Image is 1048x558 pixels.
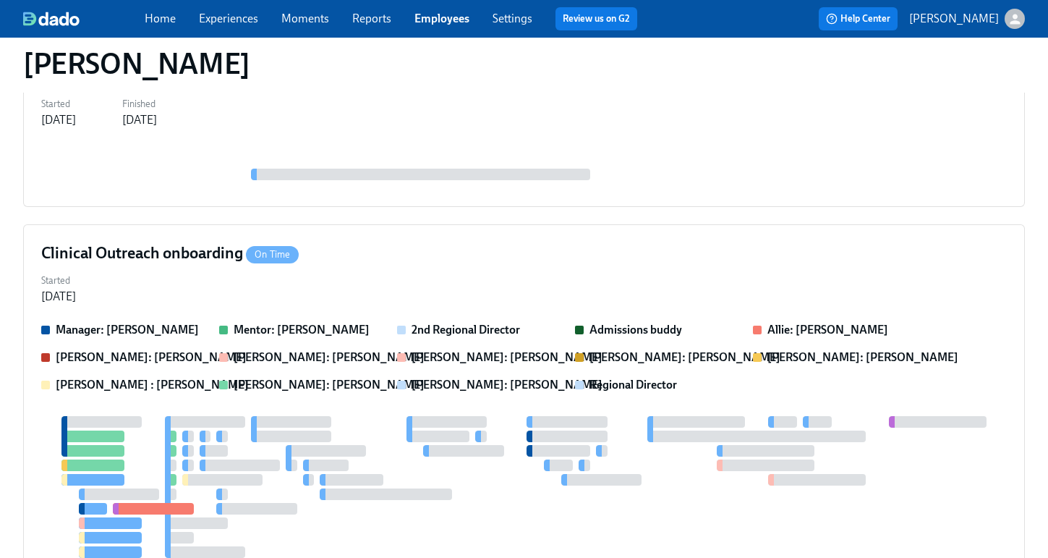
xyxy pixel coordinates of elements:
div: [DATE] [122,112,157,128]
a: dado [23,12,145,26]
label: Finished [122,96,157,112]
label: Started [41,96,76,112]
strong: [PERSON_NAME]: [PERSON_NAME] [589,350,780,364]
button: Review us on G2 [555,7,637,30]
strong: [PERSON_NAME] : [PERSON_NAME] [56,378,249,392]
strong: Regional Director [589,378,677,392]
a: Reports [352,12,391,25]
a: Moments [281,12,329,25]
a: Home [145,12,176,25]
a: Employees [414,12,469,25]
strong: [PERSON_NAME]: [PERSON_NAME] [56,350,247,364]
button: Help Center [819,7,898,30]
img: dado [23,12,80,26]
h1: [PERSON_NAME] [23,46,250,81]
button: [PERSON_NAME] [909,9,1025,29]
strong: Allie: [PERSON_NAME] [767,323,888,337]
strong: Manager: [PERSON_NAME] [56,323,199,337]
a: Experiences [199,12,258,25]
label: Started [41,273,76,289]
a: Review us on G2 [563,12,630,26]
span: Help Center [826,12,890,26]
a: Settings [493,12,532,25]
p: [PERSON_NAME] [909,11,999,27]
strong: [PERSON_NAME]: [PERSON_NAME] [412,350,602,364]
h4: Clinical Outreach onboarding [41,242,299,264]
strong: Mentor: [PERSON_NAME] [234,323,370,337]
strong: [PERSON_NAME]: [PERSON_NAME] [412,378,602,392]
strong: [PERSON_NAME]: [PERSON_NAME] [767,350,958,364]
span: On Time [246,249,299,260]
strong: [PERSON_NAME]: [PERSON_NAME] [234,350,425,364]
strong: Admissions buddy [589,323,682,337]
div: [DATE] [41,112,76,128]
strong: [PERSON_NAME]: [PERSON_NAME] [234,378,425,392]
strong: 2nd Regional Director [412,323,520,337]
div: [DATE] [41,289,76,305]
